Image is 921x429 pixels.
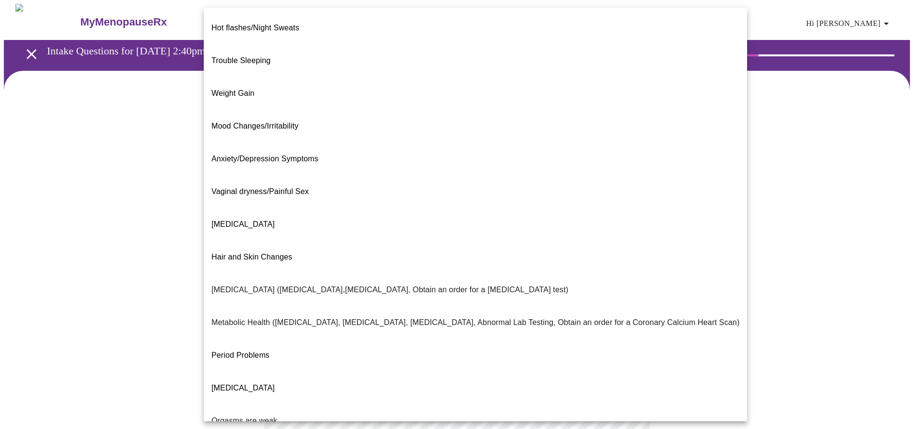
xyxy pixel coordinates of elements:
span: Mood Changes/Irritability [211,122,299,130]
span: Anxiety/Depression Symptoms [211,155,318,163]
span: Weight Gain [211,89,254,97]
span: Vaginal dryness/Painful Sex [211,187,309,195]
span: Hair and Skin Changes [211,253,292,261]
p: [MEDICAL_DATA] ([MEDICAL_DATA],[MEDICAL_DATA], Obtain an order for a [MEDICAL_DATA] test) [211,284,568,296]
p: Metabolic Health ([MEDICAL_DATA], [MEDICAL_DATA], [MEDICAL_DATA], Abnormal Lab Testing, Obtain an... [211,317,739,328]
span: Hot flashes/Night Sweats [211,24,299,32]
p: Orgasms are weak [211,415,277,427]
span: [MEDICAL_DATA] [211,384,275,392]
span: [MEDICAL_DATA] [211,220,275,228]
span: Period Problems [211,351,270,359]
span: Trouble Sleeping [211,56,271,65]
